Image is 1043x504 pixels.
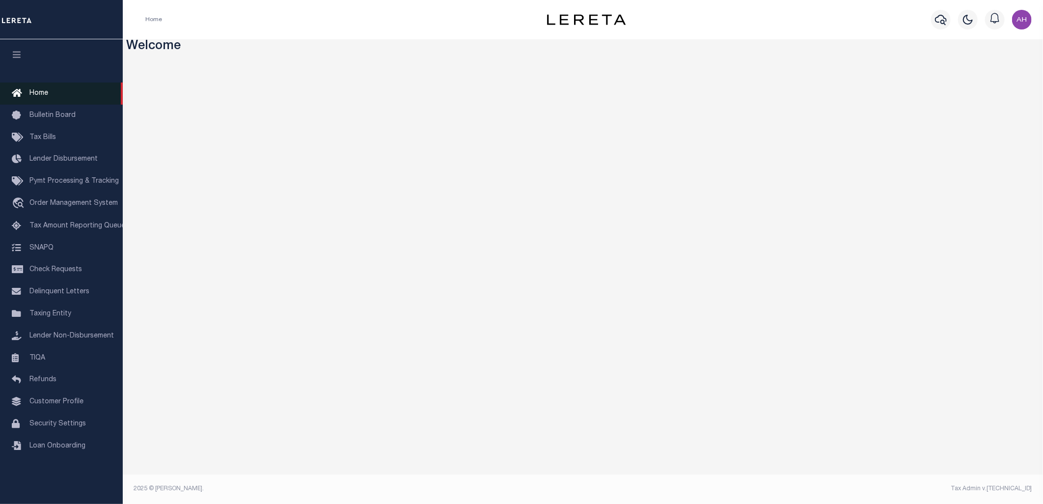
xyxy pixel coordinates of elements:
li: Home [145,15,162,24]
img: svg+xml;base64,PHN2ZyB4bWxucz0iaHR0cDovL3d3dy53My5vcmcvMjAwMC9zdmciIHBvaW50ZXItZXZlbnRzPSJub25lIi... [1012,10,1032,29]
span: Lender Disbursement [29,156,98,163]
span: Order Management System [29,200,118,207]
span: SNAPQ [29,244,54,251]
h3: Welcome [127,39,1040,55]
span: Pymt Processing & Tracking [29,178,119,185]
span: Security Settings [29,420,86,427]
span: TIQA [29,354,45,361]
span: Tax Bills [29,134,56,141]
span: Loan Onboarding [29,443,85,449]
span: Refunds [29,376,56,383]
span: Lender Non-Disbursement [29,333,114,339]
span: Tax Amount Reporting Queue [29,223,125,229]
span: Taxing Entity [29,310,71,317]
div: 2025 © [PERSON_NAME]. [127,484,583,493]
span: Delinquent Letters [29,288,89,295]
div: Tax Admin v.[TECHNICAL_ID] [590,484,1032,493]
span: Bulletin Board [29,112,76,119]
img: logo-dark.svg [547,14,626,25]
span: Check Requests [29,266,82,273]
span: Home [29,90,48,97]
span: Customer Profile [29,398,83,405]
i: travel_explore [12,197,27,210]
